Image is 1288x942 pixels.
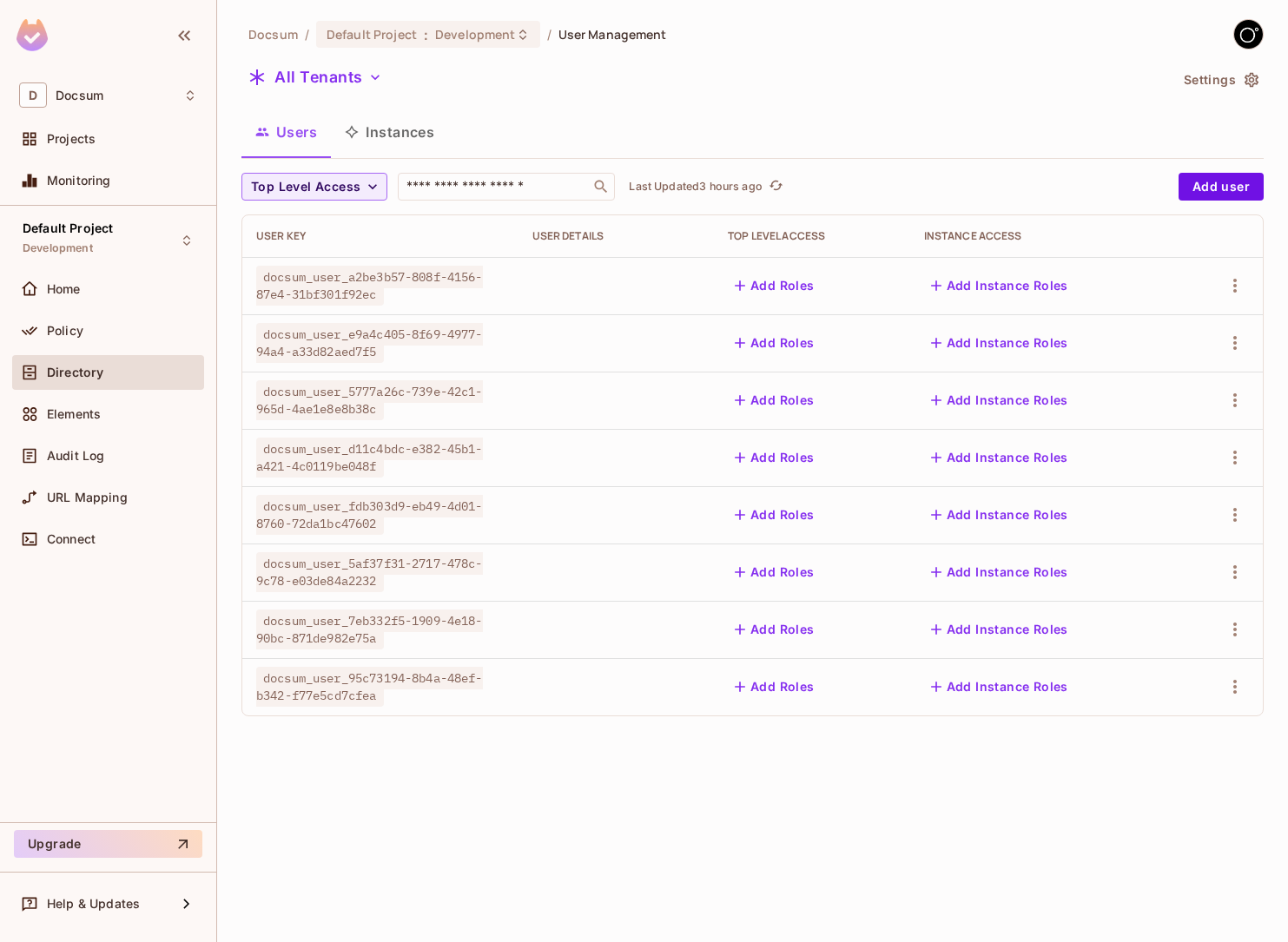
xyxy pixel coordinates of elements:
[1179,173,1264,201] button: Add user
[728,558,822,586] button: Add Roles
[248,26,298,43] span: the active workspace
[17,19,48,51] img: SReyMgAAAABJRU5ErkJggg==
[47,282,81,296] span: Home
[256,229,505,243] div: User Key
[256,495,483,535] span: docsum_user_fdb303d9-eb49-4d01-8760-72da1bc47602
[23,241,93,255] span: Development
[305,26,309,43] li: /
[435,26,515,43] span: Development
[47,132,96,146] span: Projects
[728,673,822,701] button: Add Roles
[47,366,103,379] span: Directory
[256,266,483,306] span: docsum_user_a2be3b57-808f-4156-87e4-31bf301f92ec
[256,552,483,592] span: docsum_user_5af37f31-2717-478c-9c78-e03de84a2232
[728,329,822,357] button: Add Roles
[924,386,1075,414] button: Add Instance Roles
[924,616,1075,643] button: Add Instance Roles
[241,63,389,91] button: All Tenants
[47,324,83,338] span: Policy
[47,491,128,504] span: URL Mapping
[23,221,113,235] span: Default Project
[728,272,822,300] button: Add Roles
[14,830,202,858] button: Upgrade
[256,323,483,363] span: docsum_user_e9a4c405-8f69-4977-94a4-a33d82aed7f5
[766,176,787,197] button: refresh
[924,272,1075,300] button: Add Instance Roles
[924,444,1075,471] button: Add Instance Roles
[924,329,1075,357] button: Add Instance Roles
[47,174,111,188] span: Monitoring
[251,176,360,198] span: Top Level Access
[47,407,101,421] span: Elements
[1177,66,1264,94] button: Settings
[256,667,483,707] span: docsum_user_95c73194-8b4a-48ef-b342-f77e5cd7cfea
[19,82,47,108] span: D
[924,673,1075,701] button: Add Instance Roles
[47,897,140,911] span: Help & Updates
[327,26,417,43] span: Default Project
[924,558,1075,586] button: Add Instance Roles
[56,89,103,102] span: Workspace: Docsum
[924,229,1166,243] div: Instance Access
[763,176,787,197] span: Click to refresh data
[629,180,762,194] p: Last Updated 3 hours ago
[47,449,104,463] span: Audit Log
[47,532,96,546] span: Connect
[331,110,448,154] button: Instances
[256,609,483,649] span: docsum_user_7eb332f5-1909-4e18-90bc-871de982e75a
[769,178,783,195] span: refresh
[532,229,701,243] div: User Details
[728,229,896,243] div: Top Level Access
[256,438,483,478] span: docsum_user_d11c4bdc-e382-45b1-a421-4c0119be048f
[547,26,552,43] li: /
[256,380,483,420] span: docsum_user_5777a26c-739e-42c1-965d-4ae1e8e8b38c
[728,444,822,471] button: Add Roles
[241,110,331,154] button: Users
[241,173,387,201] button: Top Level Access
[728,616,822,643] button: Add Roles
[423,28,429,42] span: :
[728,386,822,414] button: Add Roles
[728,501,822,529] button: Add Roles
[1234,20,1263,49] img: GitStart-Docsum
[558,26,667,43] span: User Management
[924,501,1075,529] button: Add Instance Roles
